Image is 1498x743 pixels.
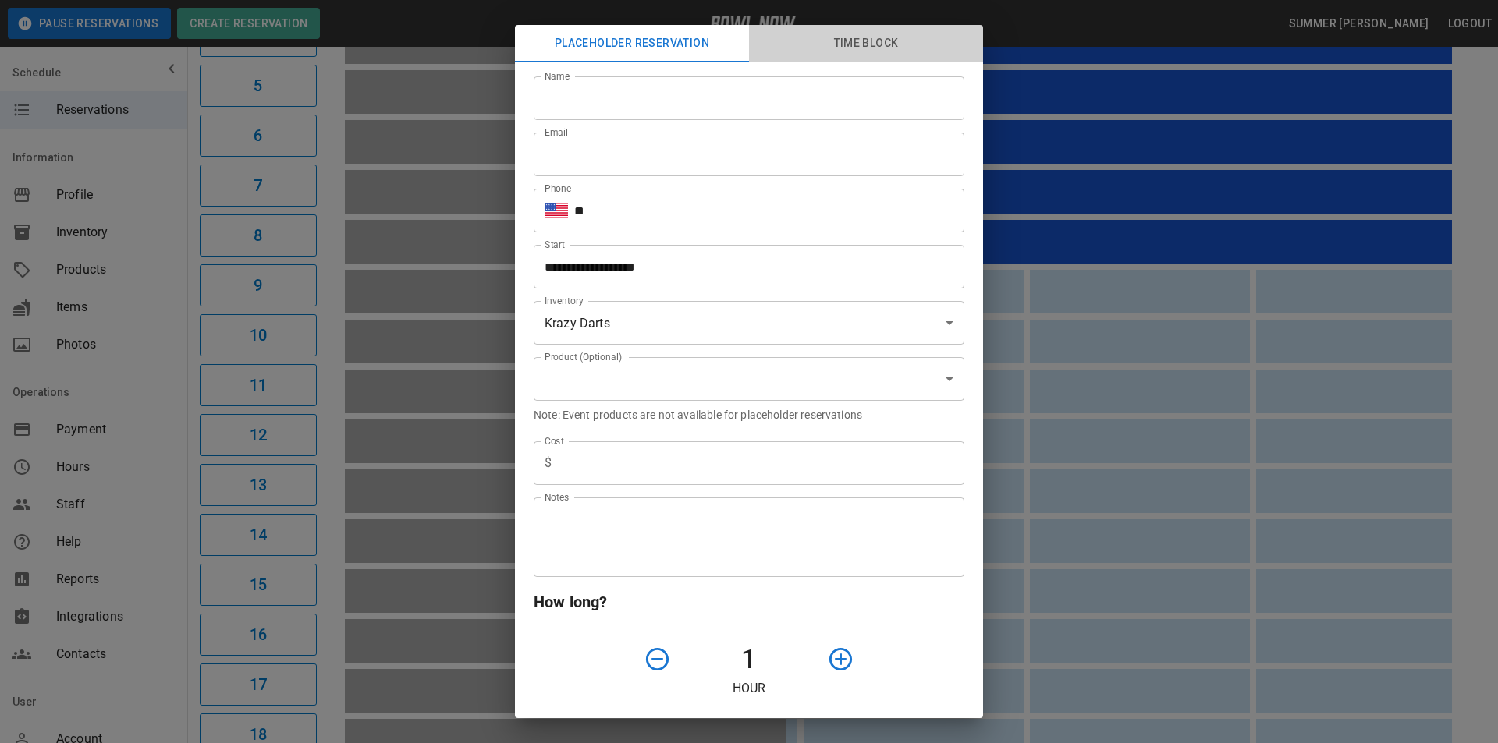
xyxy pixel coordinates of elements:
h4: 1 [677,643,821,676]
h6: How long? [534,589,964,614]
p: $ [545,454,552,472]
button: Time Block [749,25,983,62]
div: Krazy Darts [534,301,964,345]
label: Start [545,238,565,251]
label: Phone [545,182,571,195]
div: ​ [534,357,964,401]
input: Choose date, selected date is Oct 11, 2025 [534,245,953,288]
p: Note: Event products are not available for placeholder reservations [534,407,964,423]
button: Placeholder Reservation [515,25,749,62]
button: Select country [545,199,568,222]
p: Hour [534,679,964,698]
